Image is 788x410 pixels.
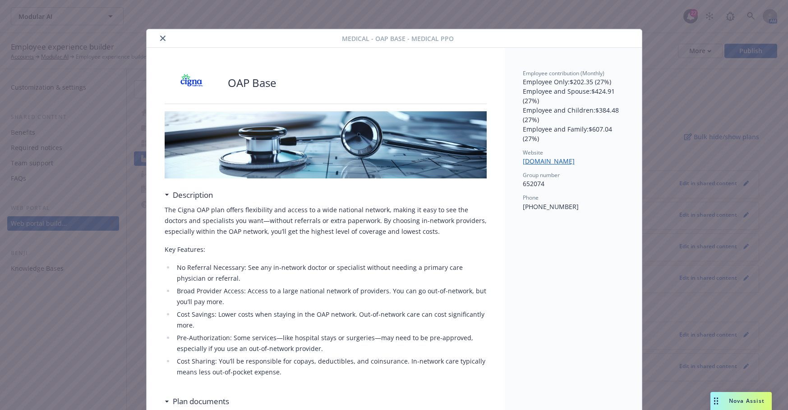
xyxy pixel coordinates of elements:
div: Description [165,189,213,201]
li: Cost Sharing: You’ll be responsible for copays, deductibles, and coinsurance. In-network care typ... [175,356,487,378]
span: Phone [523,194,539,201]
h3: Description [173,189,213,201]
div: Plan documents [165,396,229,407]
li: Cost Savings: Lower costs when staying in the OAP network. Out-of-network care can cost significa... [175,309,487,331]
p: Employee and Spouse : $424.91 (27%) [523,87,624,105]
li: Broad Provider Access: Access to a large national network of providers. You can go out-of-network... [175,286,487,307]
span: Employee contribution (Monthly) [523,69,604,77]
p: Employee and Children : $384.48 (27%) [523,105,624,124]
span: Medical - OAP Base - Medical PPO [342,34,454,43]
p: OAP Base [228,75,276,91]
span: Nova Assist [729,397,765,405]
p: Key Features: [165,244,487,255]
div: Drag to move [710,392,722,410]
button: close [157,33,168,44]
span: Group number [523,171,560,179]
h3: Plan documents [173,396,229,407]
li: No Referral Necessary: See any in-network doctor or specialist without needing a primary care phy... [175,262,487,284]
p: 652074 [523,179,624,188]
p: The Cigna OAP plan offers flexibility and access to a wide national network, making it easy to se... [165,205,487,237]
a: [DOMAIN_NAME] [523,157,582,165]
li: Pre-Authorization: Some services—like hospital stays or surgeries—may need to be pre-approved, es... [175,333,487,354]
img: banner [165,111,487,178]
p: [PHONE_NUMBER] [523,202,624,211]
p: Employee and Family : $607.04 (27%) [523,124,624,143]
img: CIGNA [165,69,219,96]
span: Website [523,149,543,156]
p: Employee Only : $202.35 (27%) [523,77,624,87]
button: Nova Assist [710,392,772,410]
